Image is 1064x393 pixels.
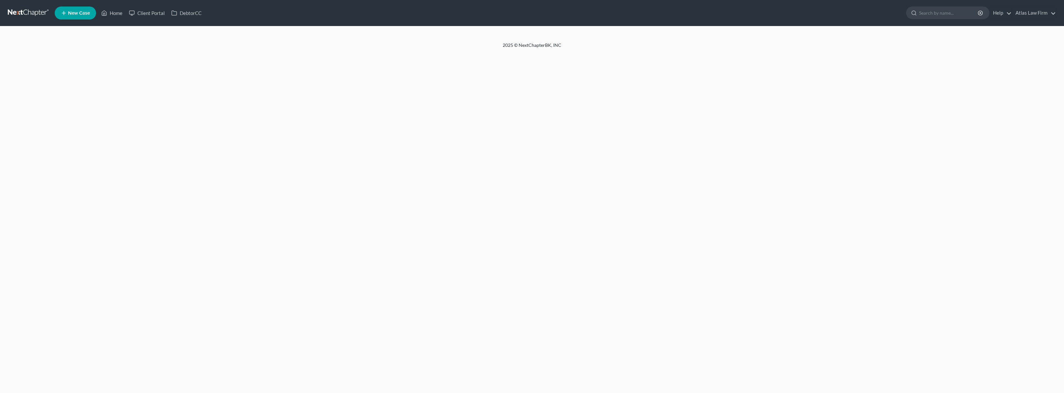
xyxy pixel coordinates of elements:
a: Help [990,7,1012,19]
div: 2025 © NextChapterBK, INC [346,42,718,54]
a: DebtorCC [168,7,205,19]
span: New Case [68,11,90,16]
input: Search by name... [919,7,979,19]
a: Client Portal [126,7,168,19]
a: Home [98,7,126,19]
a: Atlas Law Firm [1012,7,1056,19]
